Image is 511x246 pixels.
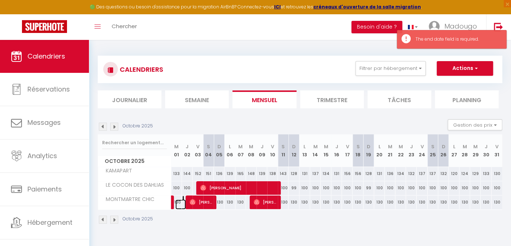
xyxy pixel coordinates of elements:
div: 130 [353,195,363,209]
span: Réservations [27,85,70,94]
abbr: V [346,143,349,150]
button: Actions [437,61,493,76]
th: 27 [449,134,459,167]
th: 07 [235,134,246,167]
abbr: M [313,143,317,150]
span: Messages [27,118,61,127]
abbr: M [388,143,392,150]
div: 100 [459,181,470,195]
div: 130 [288,195,299,209]
th: 04 [203,134,214,167]
div: 130 [449,195,459,209]
a: Chercher [106,14,142,40]
abbr: L [378,143,380,150]
button: Gestion des prix [448,119,502,130]
abbr: J [186,143,189,150]
abbr: D [367,143,370,150]
div: 131 [374,167,385,180]
div: 136 [385,167,395,180]
abbr: V [495,143,499,150]
span: Chercher [112,22,137,30]
abbr: D [217,143,221,150]
div: 136 [214,167,224,180]
div: 165 [235,167,246,180]
div: 138 [267,167,278,180]
img: logout [494,22,503,31]
abbr: M [399,143,403,150]
span: Octobre 2025 [98,156,171,167]
div: 128 [288,167,299,180]
th: 18 [353,134,363,167]
th: 19 [363,134,374,167]
th: 24 [417,134,427,167]
th: 09 [257,134,267,167]
div: 130 [278,195,288,209]
strong: créneaux d'ouverture de la salle migration [313,4,421,10]
th: 23 [406,134,417,167]
th: 03 [193,134,203,167]
div: 100 [321,181,331,195]
img: ... [429,21,440,32]
li: Mensuel [232,90,296,108]
div: 139 [257,167,267,180]
abbr: M [238,143,243,150]
th: 06 [224,134,235,167]
abbr: J [260,143,263,150]
div: 100 [417,181,427,195]
div: 130 [235,195,246,209]
th: 31 [492,134,502,167]
abbr: L [229,143,231,150]
div: 130 [395,195,406,209]
abbr: V [271,143,274,150]
span: Analytics [27,151,57,160]
div: 148 [246,167,257,180]
th: 14 [310,134,321,167]
li: Planning [435,90,499,108]
abbr: M [473,143,478,150]
th: 17 [342,134,353,167]
abbr: S [281,143,285,150]
abbr: J [485,143,488,150]
span: Calendriers [27,52,65,61]
th: 15 [321,134,331,167]
th: 10 [267,134,278,167]
a: ICI [274,4,281,10]
button: Besoin d'aide ? [351,21,402,33]
span: KAMAPART [99,167,134,175]
div: 156 [353,167,363,180]
abbr: J [335,143,338,150]
div: 128 [363,167,374,180]
abbr: S [357,143,360,150]
div: 137 [417,167,427,180]
li: Trimestre [300,90,364,108]
div: 99 [363,181,374,195]
div: 134 [395,167,406,180]
div: 100 [428,181,438,195]
div: 99 [288,181,299,195]
div: 130 [310,195,321,209]
div: 100 [278,181,288,195]
div: The end date field is required. [415,36,499,43]
div: 133 [171,167,182,180]
span: Paiements [27,184,62,194]
div: 130 [214,195,224,209]
div: 100 [438,181,449,195]
span: Hébergement [27,218,72,227]
div: 100 [171,181,182,195]
div: 100 [342,181,353,195]
li: Journalier [98,90,161,108]
button: Filtrer par hébergement [355,61,426,76]
img: Super Booking [22,20,67,33]
div: 120 [449,167,459,180]
th: 13 [299,134,310,167]
div: 100 [331,181,342,195]
div: 100 [182,181,193,195]
span: Madougo [444,22,477,31]
span: LE COCON DES DAHLIAS [99,181,166,189]
div: 130 [299,195,310,209]
abbr: J [410,143,413,150]
div: 130 [385,195,395,209]
div: 100 [470,181,481,195]
div: 130 [470,195,481,209]
div: 130 [171,195,182,209]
